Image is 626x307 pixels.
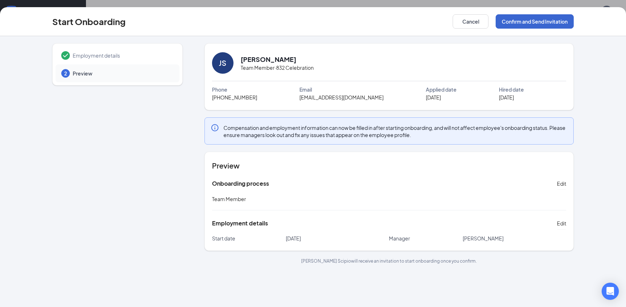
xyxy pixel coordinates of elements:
[61,51,70,60] svg: Checkmark
[223,124,568,138] span: Compensation and employment information can now be filled in after starting onboarding, and will ...
[211,123,219,132] svg: Info
[212,93,257,101] span: [PHONE_NUMBER]
[52,15,126,28] h3: Start Onboarding
[602,283,619,300] div: Open Intercom Messenger
[499,93,514,101] span: [DATE]
[453,14,488,29] button: Cancel
[241,64,314,72] span: Team Member · 832 Celebration
[557,178,566,189] button: Edit
[557,220,566,227] span: Edit
[496,14,574,29] button: Confirm and Send Invitation
[219,58,226,68] div: JS
[426,86,457,93] span: Applied date
[286,235,389,242] p: [DATE]
[73,52,172,59] span: Employment details
[212,86,227,93] span: Phone
[212,235,286,242] p: Start date
[212,180,269,187] h5: Onboarding process
[241,55,296,64] h2: [PERSON_NAME]
[299,93,384,101] span: [EMAIL_ADDRESS][DOMAIN_NAME]
[389,235,463,242] p: Manager
[212,161,566,171] h4: Preview
[73,70,172,77] span: Preview
[204,258,574,264] p: [PERSON_NAME] Scipio will receive an invitation to start onboarding once you confirm.
[499,86,524,93] span: Hired date
[557,218,566,229] button: Edit
[463,235,566,242] p: [PERSON_NAME]
[64,70,67,77] span: 2
[212,219,268,227] h5: Employment details
[212,196,246,202] span: Team Member
[426,93,441,101] span: [DATE]
[557,180,566,187] span: Edit
[299,86,312,93] span: Email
